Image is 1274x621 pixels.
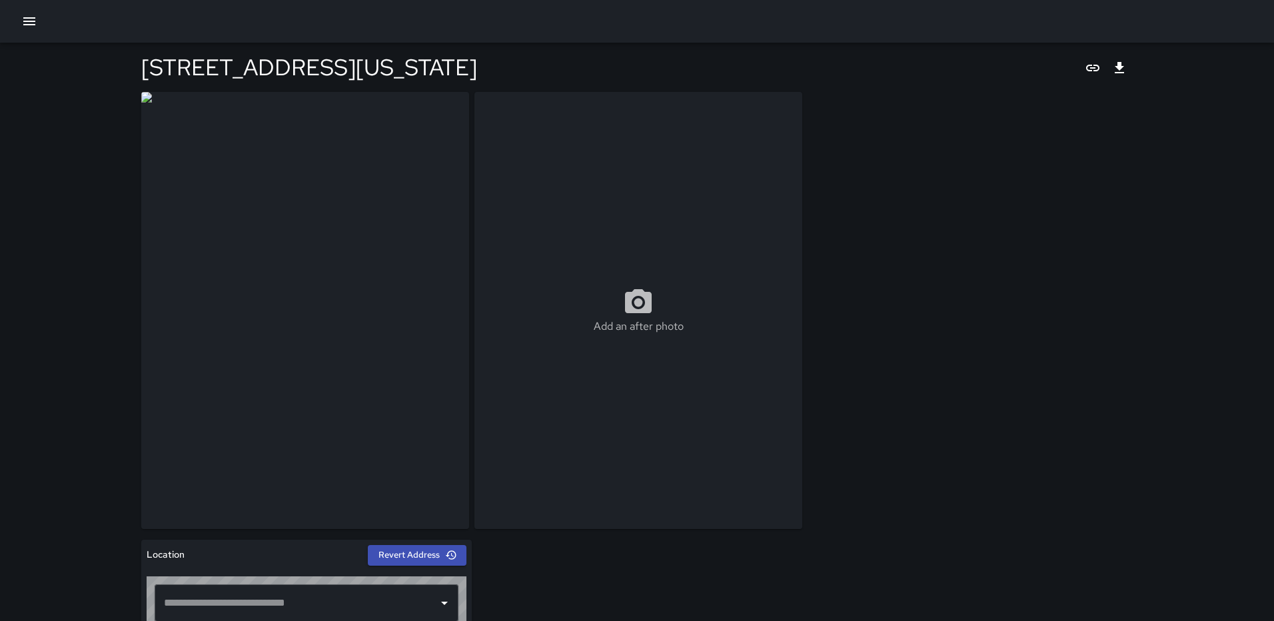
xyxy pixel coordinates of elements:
[1106,55,1133,81] button: Export
[594,318,684,334] p: Add an after photo
[147,548,185,562] h6: Location
[141,92,469,529] img: request_images%2F4c23f0a0-8f1e-11f0-bac2-2bdc6141e6e1
[141,53,477,81] h4: [STREET_ADDRESS][US_STATE]
[435,594,454,612] button: Open
[1079,55,1106,81] button: Copy link
[368,545,466,566] button: Revert Address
